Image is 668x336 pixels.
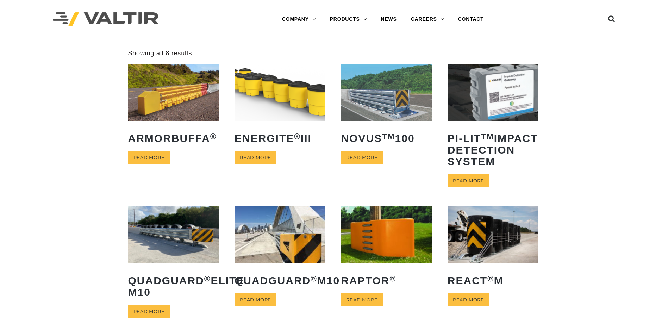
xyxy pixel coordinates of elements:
a: PI-LITTMImpact Detection System [448,64,538,172]
a: Read more about “ArmorBuffa®” [128,151,170,164]
h2: PI-LIT Impact Detection System [448,127,538,173]
a: REACT®M [448,206,538,291]
img: Valtir [53,12,158,27]
a: Read more about “NOVUSTM 100” [341,151,383,164]
h2: ArmorBuffa [128,127,219,149]
a: CAREERS [404,12,451,26]
a: ENERGITE®III [235,64,325,149]
a: CONTACT [451,12,491,26]
p: Showing all 8 results [128,49,192,57]
sup: TM [481,132,494,141]
sup: ® [204,274,211,283]
a: QuadGuard®Elite M10 [128,206,219,303]
sup: ® [210,132,217,141]
h2: ENERGITE III [235,127,325,149]
a: Read more about “QuadGuard® M10” [235,293,276,306]
a: Read more about “QuadGuard® Elite M10” [128,305,170,318]
h2: REACT M [448,269,538,292]
sup: ® [294,132,301,141]
a: Read more about “REACT® M” [448,293,489,306]
a: RAPTOR® [341,206,432,291]
a: PRODUCTS [323,12,374,26]
a: Read more about “ENERGITE® III” [235,151,276,164]
sup: ® [311,274,317,283]
sup: TM [382,132,395,141]
a: ArmorBuffa® [128,64,219,149]
h2: NOVUS 100 [341,127,432,149]
a: NOVUSTM100 [341,64,432,149]
sup: ® [390,274,397,283]
a: COMPANY [275,12,323,26]
a: Read more about “PI-LITTM Impact Detection System” [448,174,489,187]
h2: QuadGuard M10 [235,269,325,292]
h2: QuadGuard Elite M10 [128,269,219,303]
a: QuadGuard®M10 [235,206,325,291]
a: Read more about “RAPTOR®” [341,293,383,306]
sup: ® [487,274,494,283]
a: NEWS [374,12,404,26]
h2: RAPTOR [341,269,432,292]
